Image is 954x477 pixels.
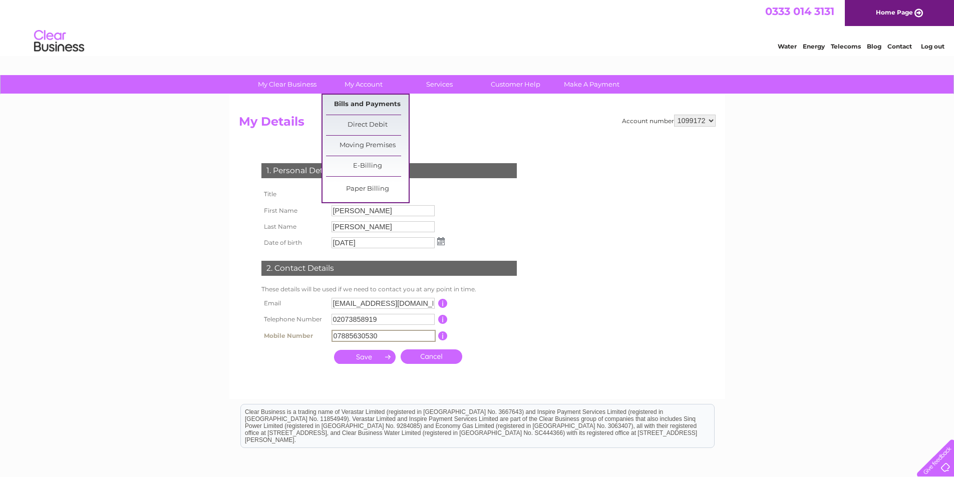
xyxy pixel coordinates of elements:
a: Make A Payment [550,75,633,94]
a: Bills and Payments [326,95,409,115]
a: Water [778,43,797,50]
div: Clear Business is a trading name of Verastar Limited (registered in [GEOGRAPHIC_DATA] No. 3667643... [241,6,714,49]
input: Information [438,299,448,308]
a: Moving Premises [326,136,409,156]
a: Log out [921,43,944,50]
a: My Account [322,75,405,94]
div: 2. Contact Details [261,261,517,276]
div: 1. Personal Details [261,163,517,178]
th: Email [259,295,329,311]
a: Customer Help [474,75,557,94]
a: Contact [887,43,912,50]
img: logo.png [34,26,85,57]
a: E-Billing [326,156,409,176]
input: Information [438,315,448,324]
th: First Name [259,203,329,219]
th: Last Name [259,219,329,235]
div: Account number [622,115,716,127]
a: Blog [867,43,881,50]
input: Submit [334,350,396,364]
img: ... [437,237,445,245]
a: Energy [803,43,825,50]
a: Cancel [401,349,462,364]
a: 0333 014 3131 [765,5,834,18]
a: My Clear Business [246,75,329,94]
a: Direct Debit [326,115,409,135]
th: Telephone Number [259,311,329,327]
a: Paper Billing [326,179,409,199]
th: Mobile Number [259,327,329,344]
input: Information [438,331,448,340]
th: Title [259,186,329,203]
a: Telecoms [831,43,861,50]
h2: My Details [239,115,716,134]
td: These details will be used if we need to contact you at any point in time. [259,283,519,295]
a: Services [398,75,481,94]
th: Date of birth [259,235,329,251]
